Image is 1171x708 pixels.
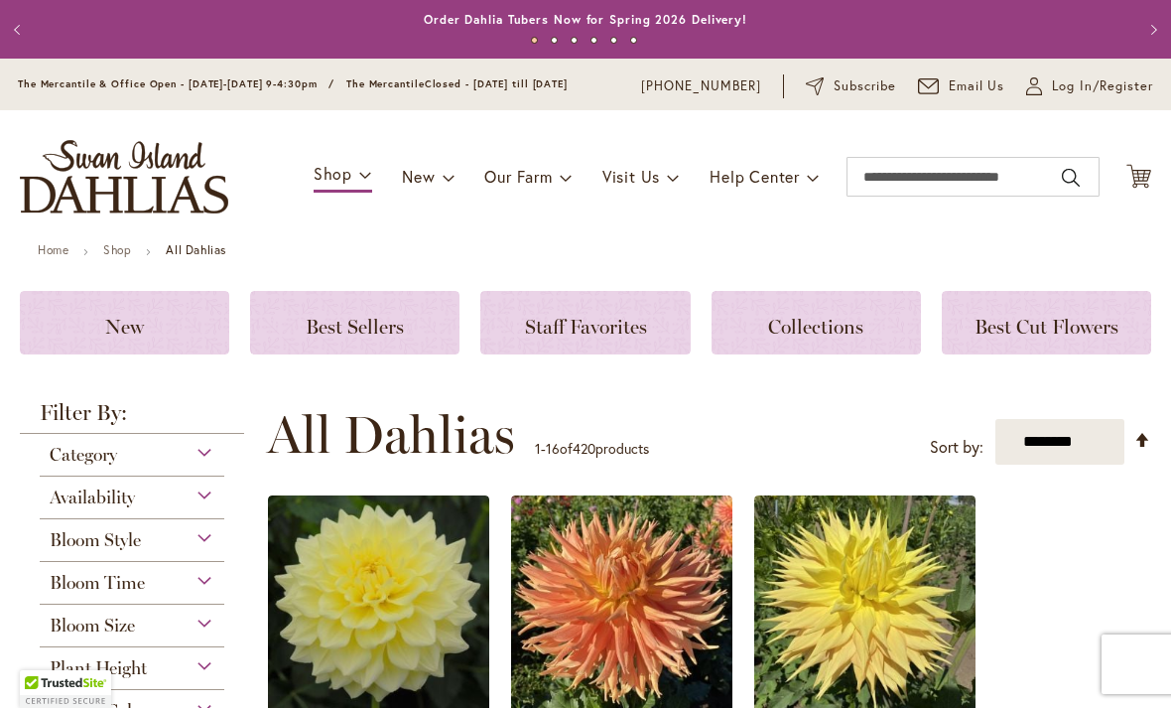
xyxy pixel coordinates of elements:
[806,76,896,96] a: Subscribe
[710,166,800,187] span: Help Center
[38,242,68,257] a: Home
[712,291,921,354] a: Collections
[314,163,352,184] span: Shop
[949,76,1005,96] span: Email Us
[975,315,1118,339] span: Best Cut Flowers
[1131,10,1171,50] button: Next
[571,37,578,44] button: 3 of 6
[551,37,558,44] button: 2 of 6
[1052,76,1153,96] span: Log In/Register
[930,429,983,466] label: Sort by:
[531,37,538,44] button: 1 of 6
[1026,76,1153,96] a: Log In/Register
[590,37,597,44] button: 4 of 6
[573,439,595,458] span: 420
[250,291,459,354] a: Best Sellers
[630,37,637,44] button: 6 of 6
[50,615,135,637] span: Bloom Size
[480,291,690,354] a: Staff Favorites
[20,402,244,434] strong: Filter By:
[535,433,649,465] p: - of products
[306,315,404,339] span: Best Sellers
[50,444,117,466] span: Category
[641,76,761,96] a: [PHONE_NUMBER]
[610,37,617,44] button: 5 of 6
[166,242,226,257] strong: All Dahlias
[834,76,896,96] span: Subscribe
[50,529,141,551] span: Bloom Style
[942,291,1151,354] a: Best Cut Flowers
[15,637,70,693] iframe: Launch Accessibility Center
[918,76,1005,96] a: Email Us
[50,657,147,679] span: Plant Height
[525,315,647,339] span: Staff Favorites
[535,439,541,458] span: 1
[103,242,131,257] a: Shop
[402,166,435,187] span: New
[50,487,135,508] span: Availability
[425,77,568,90] span: Closed - [DATE] till [DATE]
[20,291,229,354] a: New
[20,140,228,213] a: store logo
[267,405,515,465] span: All Dahlias
[1062,162,1080,194] button: Search
[424,12,747,27] a: Order Dahlia Tubers Now for Spring 2026 Delivery!
[546,439,560,458] span: 16
[768,315,863,339] span: Collections
[50,572,145,594] span: Bloom Time
[105,315,144,339] span: New
[18,77,425,90] span: The Mercantile & Office Open - [DATE]-[DATE] 9-4:30pm / The Mercantile
[602,166,660,187] span: Visit Us
[484,166,552,187] span: Our Farm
